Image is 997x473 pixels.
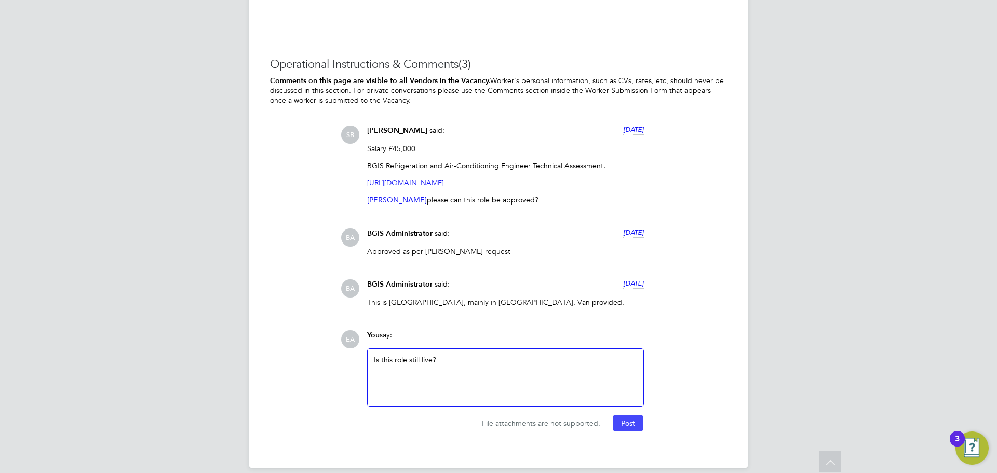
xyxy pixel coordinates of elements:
p: BGIS Refrigeration and Air-Conditioning Engineer Technical Assessment. [367,161,644,170]
span: BA [341,228,359,247]
span: [PERSON_NAME] [367,195,427,205]
span: said: [435,279,450,289]
b: Comments on this page are visible to all Vendors in the Vacancy. [270,76,490,85]
div: Is this role still live? [374,355,637,400]
span: [DATE] [623,228,644,237]
span: [DATE] [623,125,644,134]
span: BGIS Administrator [367,229,433,238]
span: said: [429,126,444,135]
span: SB [341,126,359,144]
p: This is [GEOGRAPHIC_DATA], mainly in [GEOGRAPHIC_DATA]. Van provided. [367,298,644,307]
button: Open Resource Center, 3 new notifications [955,431,989,465]
span: BGIS Administrator [367,280,433,289]
span: (3) [459,57,471,71]
h3: Operational Instructions & Comments [270,57,727,72]
p: Worker's personal information, such as CVs, rates, etc, should never be discussed in this section... [270,76,727,105]
div: say: [367,330,644,348]
a: [URL][DOMAIN_NAME] [367,178,444,187]
span: File attachments are not supported. [482,418,600,428]
span: [PERSON_NAME] [367,126,427,135]
button: Post [613,415,643,431]
p: please can this role be approved? [367,195,644,205]
span: BA [341,279,359,298]
span: EA [341,330,359,348]
p: Approved as per [PERSON_NAME] request [367,247,644,256]
div: 3 [955,439,960,452]
span: [DATE] [623,279,644,288]
p: Salary £45,000 [367,144,644,153]
span: said: [435,228,450,238]
span: You [367,331,380,340]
